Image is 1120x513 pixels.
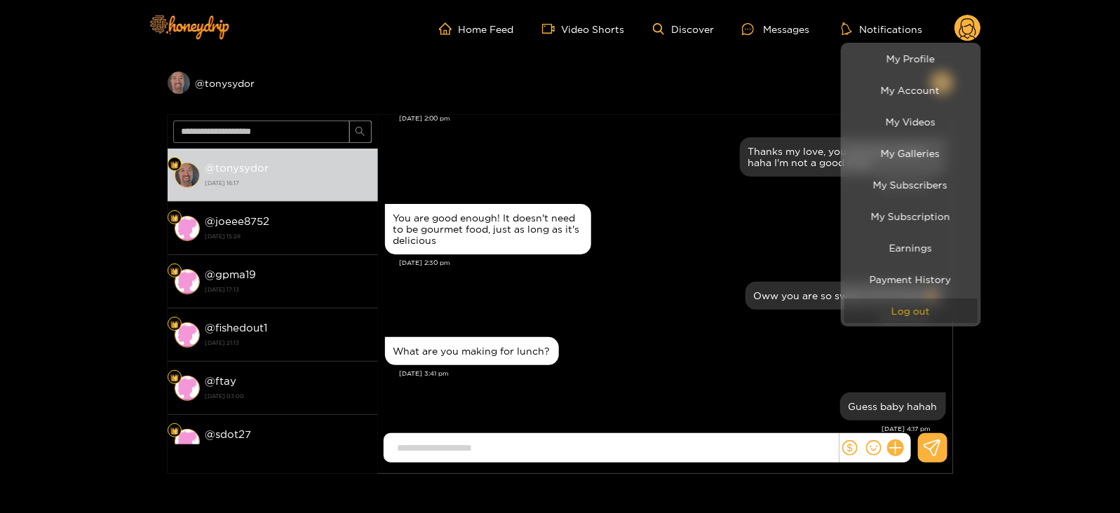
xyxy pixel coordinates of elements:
[844,299,978,323] button: Log out
[844,172,978,197] a: My Subscribers
[844,78,978,102] a: My Account
[844,235,978,260] a: Earnings
[844,267,978,292] a: Payment History
[844,204,978,228] a: My Subscription
[844,141,978,165] a: My Galleries
[844,46,978,71] a: My Profile
[844,109,978,134] a: My Videos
